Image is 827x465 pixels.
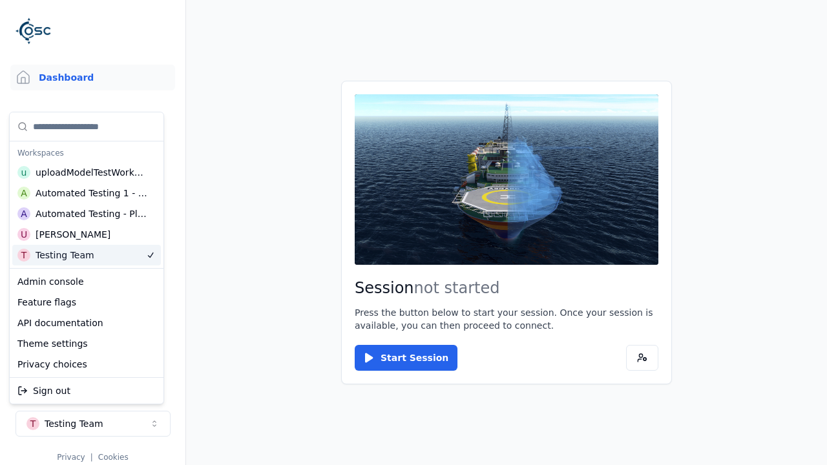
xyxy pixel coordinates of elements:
div: Theme settings [12,333,161,354]
div: Admin console [12,271,161,292]
div: Sign out [12,380,161,401]
div: uploadModelTestWorkspace [36,166,147,179]
div: A [17,207,30,220]
div: T [17,249,30,262]
div: Suggestions [10,378,163,404]
div: A [17,187,30,200]
div: Automated Testing - Playwright [36,207,147,220]
div: U [17,228,30,241]
div: Testing Team [36,249,94,262]
div: API documentation [12,313,161,333]
div: Feature flags [12,292,161,313]
div: Workspaces [12,144,161,162]
div: Suggestions [10,112,163,268]
div: Suggestions [10,269,163,377]
div: Automated Testing 1 - Playwright [36,187,148,200]
div: u [17,166,30,179]
div: Privacy choices [12,354,161,375]
div: [PERSON_NAME] [36,228,110,241]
